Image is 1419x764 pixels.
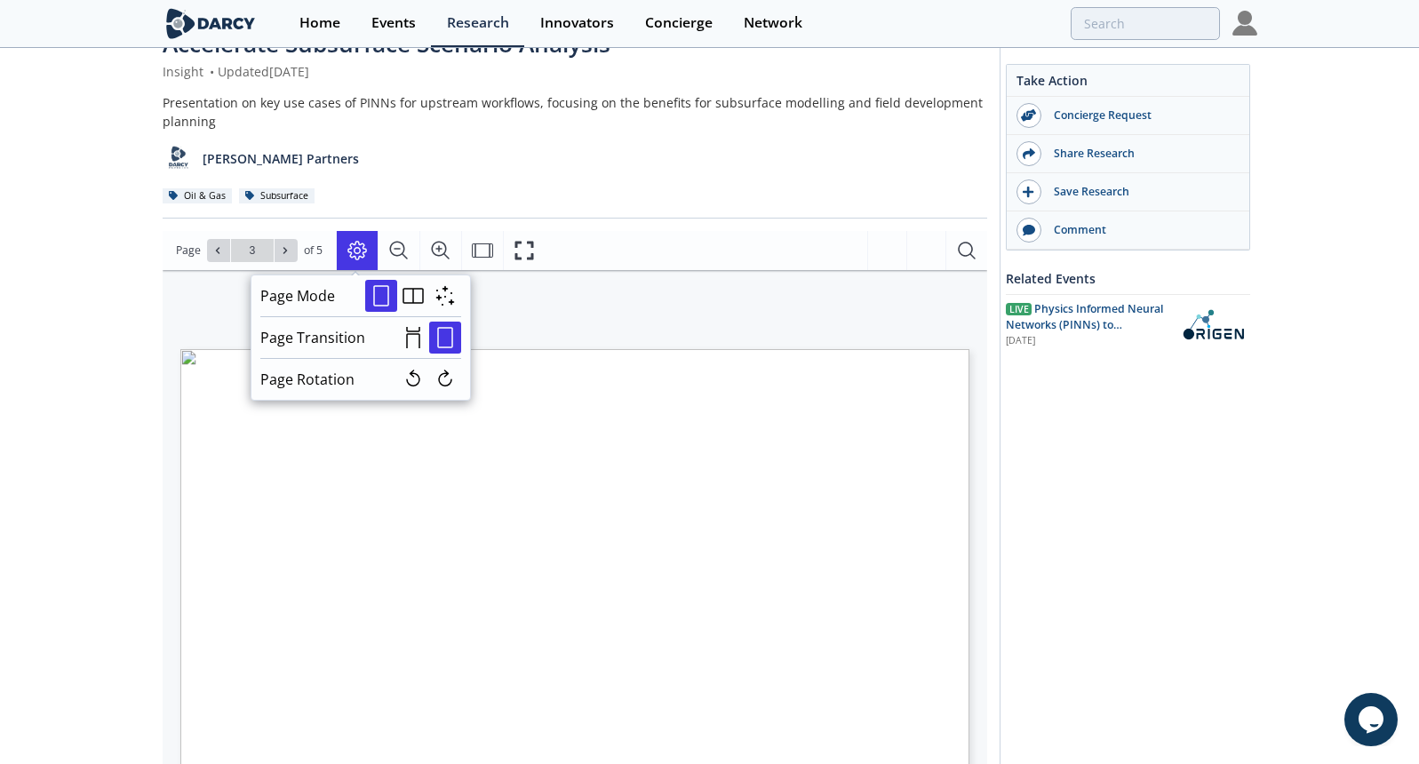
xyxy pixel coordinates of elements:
div: Save Research [1041,184,1240,200]
div: Network [744,16,802,30]
div: Insight Updated [DATE] [163,62,987,81]
a: Live Physics Informed Neural Networks (PINNs) to Accelerate Subsurface Scenario Analysis [DATE] O... [1006,301,1250,348]
div: Presentation on key use cases of PINNs for upstream workflows, focusing on the benefits for subsu... [163,93,987,131]
span: Live [1006,303,1032,315]
div: Related Events [1006,263,1250,294]
p: [PERSON_NAME] Partners [203,149,359,168]
img: logo-wide.svg [163,8,259,39]
iframe: chat widget [1344,693,1401,746]
span: • [207,63,218,80]
div: Oil & Gas [163,188,233,204]
input: Advanced Search [1071,7,1220,40]
img: OriGen.AI [1176,309,1250,340]
img: Profile [1232,11,1257,36]
div: Subsurface [239,188,315,204]
div: Concierge [645,16,713,30]
div: Events [371,16,416,30]
div: Research [447,16,509,30]
div: Home [299,16,340,30]
div: Innovators [540,16,614,30]
div: Comment [1041,222,1240,238]
div: Concierge Request [1041,107,1240,123]
div: Share Research [1041,146,1240,162]
span: Physics Informed Neural Networks (PINNs) to Accelerate Subsurface Scenario Analysis [1006,301,1163,365]
div: Take Action [1007,71,1249,97]
div: [DATE] [1006,334,1163,348]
